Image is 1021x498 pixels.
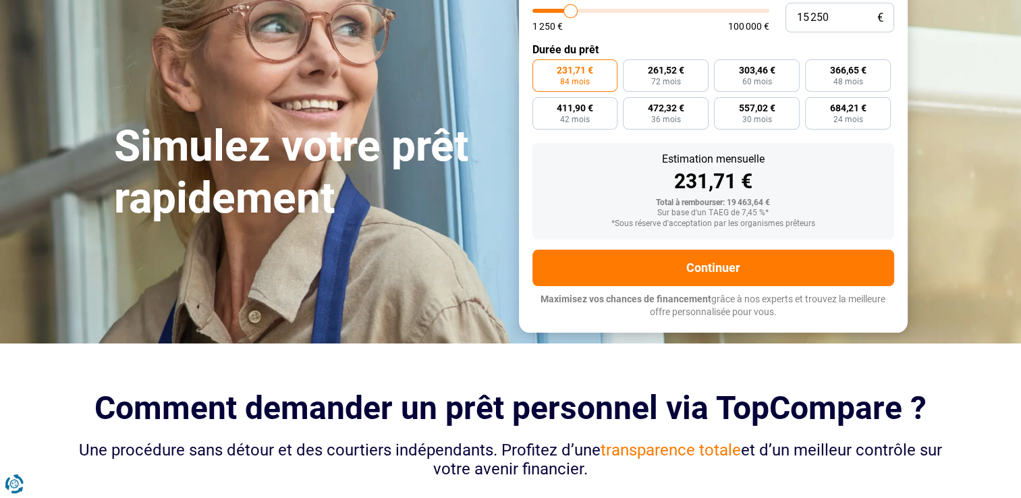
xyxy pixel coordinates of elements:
span: 72 mois [651,78,681,86]
span: 30 mois [742,115,772,123]
span: 684,21 € [830,103,866,113]
span: 24 mois [833,115,863,123]
div: Estimation mensuelle [543,154,883,165]
span: 100 000 € [728,22,769,31]
span: 36 mois [651,115,681,123]
span: transparence totale [601,441,741,460]
label: Durée du prêt [532,43,894,56]
span: € [877,12,883,24]
p: grâce à nos experts et trouvez la meilleure offre personnalisée pour vous. [532,293,894,319]
span: 472,32 € [648,103,684,113]
div: Total à rembourser: 19 463,64 € [543,198,883,208]
div: Une procédure sans détour et des courtiers indépendants. Profitez d’une et d’un meilleur contrôle... [74,441,948,480]
span: 303,46 € [739,65,775,75]
button: Continuer [532,250,894,286]
span: 366,65 € [830,65,866,75]
span: 60 mois [742,78,772,86]
span: 48 mois [833,78,863,86]
h2: Comment demander un prêt personnel via TopCompare ? [74,389,948,426]
span: 84 mois [560,78,590,86]
span: 557,02 € [739,103,775,113]
h1: Simulez votre prêt rapidement [114,121,503,225]
span: 231,71 € [557,65,593,75]
span: 42 mois [560,115,590,123]
div: *Sous réserve d'acceptation par les organismes prêteurs [543,219,883,229]
span: Maximisez vos chances de financement [541,294,711,304]
div: 231,71 € [543,171,883,192]
span: 1 250 € [532,22,563,31]
span: 411,90 € [557,103,593,113]
span: 261,52 € [648,65,684,75]
div: Sur base d'un TAEG de 7,45 %* [543,209,883,218]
